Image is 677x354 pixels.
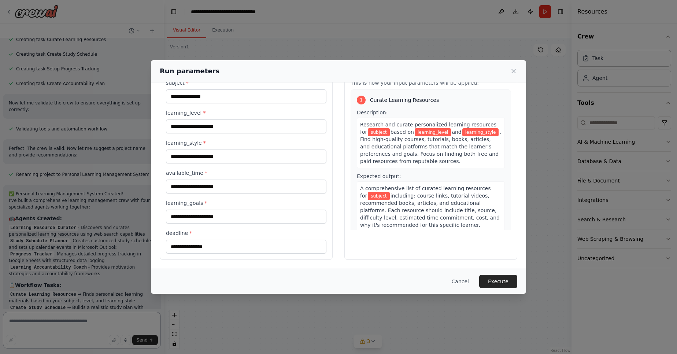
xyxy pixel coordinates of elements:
[166,79,326,86] label: subject
[357,173,401,179] span: Expected output:
[357,110,388,115] span: Description:
[357,96,366,104] div: 1
[360,185,491,199] span: A comprehensive list of curated learning resources for
[166,139,326,147] label: learning_style
[351,79,511,86] p: This is how your input parameters will be applied:
[166,199,326,207] label: learning_goals
[160,66,219,76] h2: Run parameters
[452,129,461,135] span: and
[360,122,496,135] span: Research and curate personalized learning resources for
[166,169,326,177] label: available_time
[462,128,499,136] span: Variable: learning_style
[166,109,326,117] label: learning_level
[391,129,414,135] span: based on
[368,192,390,200] span: Variable: subject
[360,193,500,228] span: including: course links, tutorial videos, recommended books, articles, and educational platforms....
[166,229,326,237] label: deadline
[370,96,439,104] span: Curate Learning Resources
[360,129,501,164] span: . Find high-quality courses, tutorials, books, articles, and educational platforms that match the...
[446,275,475,288] button: Cancel
[479,275,517,288] button: Execute
[368,128,390,136] span: Variable: subject
[415,128,451,136] span: Variable: learning_level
